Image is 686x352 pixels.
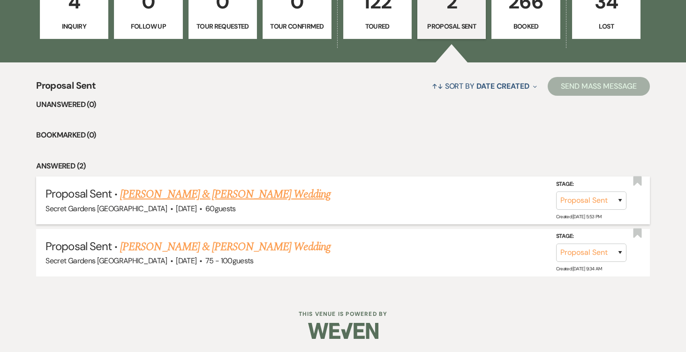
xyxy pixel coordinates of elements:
[349,21,406,31] p: Toured
[269,21,325,31] p: Tour Confirmed
[36,129,649,141] li: Bookmarked (0)
[36,160,649,172] li: Answered (2)
[176,204,196,214] span: [DATE]
[556,179,626,190] label: Stage:
[428,74,541,99] button: Sort By Date Created
[45,186,112,201] span: Proposal Sent
[36,78,96,99] span: Proposal Sent
[120,186,330,203] a: [PERSON_NAME] & [PERSON_NAME] Wedding
[423,21,480,31] p: Proposal Sent
[548,77,650,96] button: Send Mass Message
[498,21,554,31] p: Booked
[556,231,626,242] label: Stage:
[205,204,236,214] span: 60 guests
[432,81,443,91] span: ↑↓
[45,256,167,266] span: Secret Gardens [GEOGRAPHIC_DATA]
[476,81,529,91] span: Date Created
[46,21,102,31] p: Inquiry
[45,204,167,214] span: Secret Gardens [GEOGRAPHIC_DATA]
[205,256,254,266] span: 75 - 100 guests
[556,266,602,272] span: Created: [DATE] 9:34 AM
[120,21,176,31] p: Follow Up
[578,21,634,31] p: Lost
[45,239,112,253] span: Proposal Sent
[556,214,602,220] span: Created: [DATE] 5:53 PM
[176,256,196,266] span: [DATE]
[120,238,330,255] a: [PERSON_NAME] & [PERSON_NAME] Wedding
[36,99,649,111] li: Unanswered (0)
[195,21,251,31] p: Tour Requested
[308,314,378,347] img: Weven Logo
